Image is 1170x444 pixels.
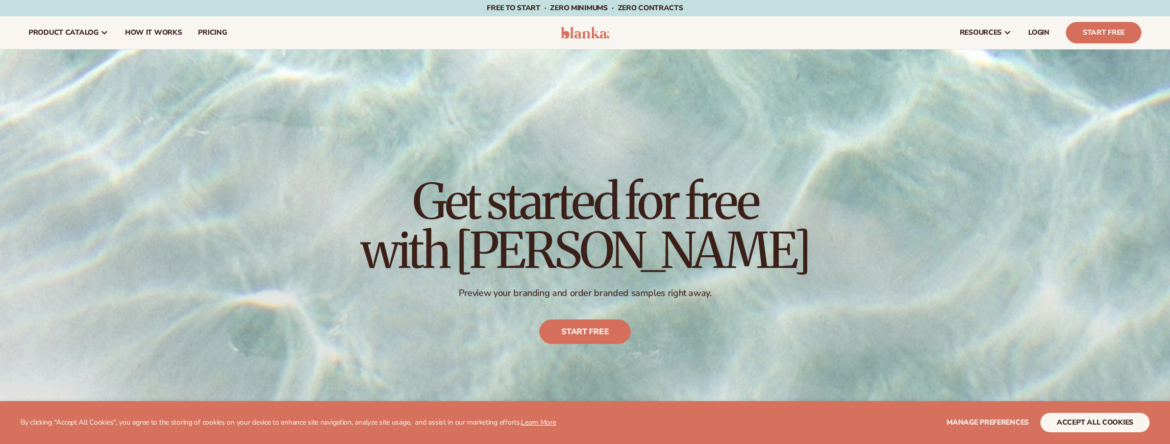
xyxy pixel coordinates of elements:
[1066,22,1141,43] a: Start Free
[190,16,235,49] a: pricing
[125,29,182,37] span: How It Works
[117,16,190,49] a: How It Works
[952,16,1020,49] a: resources
[947,413,1029,432] button: Manage preferences
[361,287,810,299] p: Preview your branding and order branded samples right away.
[561,27,609,39] img: logo
[487,3,683,13] span: Free to start · ZERO minimums · ZERO contracts
[960,29,1002,37] span: resources
[947,417,1029,427] span: Manage preferences
[198,29,227,37] span: pricing
[1040,413,1150,432] button: accept all cookies
[1028,29,1050,37] span: LOGIN
[539,319,631,344] a: Start free
[1020,16,1058,49] a: LOGIN
[20,418,556,427] p: By clicking "Accept All Cookies", you agree to the storing of cookies on your device to enhance s...
[29,29,98,37] span: product catalog
[521,417,556,427] a: Learn More
[20,16,117,49] a: product catalog
[361,177,810,275] h1: Get started for free with [PERSON_NAME]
